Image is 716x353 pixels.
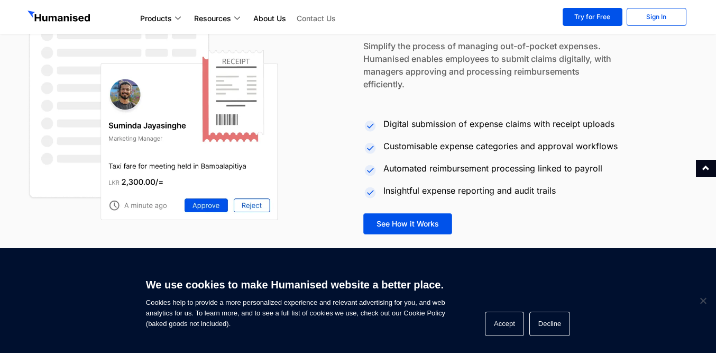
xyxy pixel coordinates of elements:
[485,312,524,336] button: Accept
[563,8,622,26] a: Try for Free
[529,312,570,336] button: Decline
[146,272,445,329] span: Cookies help to provide a more personalized experience and relevant advertising for you, and web ...
[627,8,686,26] a: Sign In
[381,184,556,197] span: Insightful expense reporting and audit trails
[363,213,452,234] a: See How it Works
[381,162,602,175] span: Automated reimbursement processing linked to payroll
[146,277,445,292] h6: We use cookies to make Humanised website a better place.
[363,40,621,90] p: Simplify the process of managing out-of-pocket expenses. Humanised enables employees to submit cl...
[27,11,92,24] img: GetHumanised Logo
[291,12,341,25] a: Contact Us
[248,12,291,25] a: About Us
[381,140,618,152] span: Customisable expense categories and approval workflows
[381,117,614,130] span: Digital submission of expense claims with receipt uploads
[135,12,189,25] a: Products
[189,12,248,25] a: Resources
[697,295,708,306] span: Decline
[377,220,439,228] span: See How it Works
